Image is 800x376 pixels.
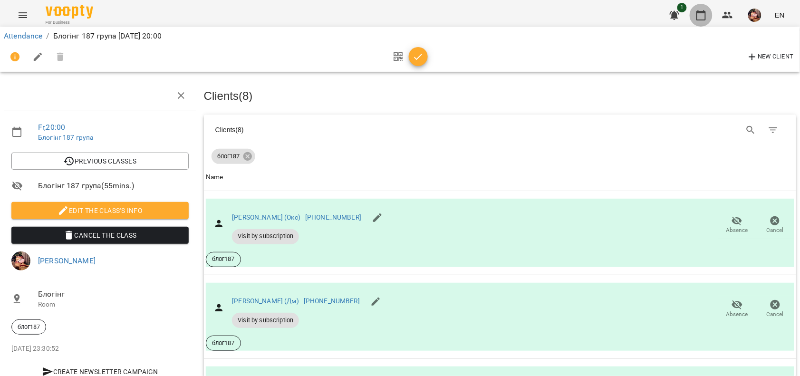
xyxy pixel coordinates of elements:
[4,31,42,40] a: Attendance
[19,155,181,167] span: Previous Classes
[11,153,189,170] button: Previous Classes
[726,310,748,318] span: Absence
[304,297,360,305] a: [PHONE_NUMBER]
[11,227,189,244] button: Cancel the class
[232,316,299,325] span: Visit by subscription
[19,205,181,216] span: Edit the class's Info
[206,172,223,183] div: Sort
[748,9,761,22] img: 2a048b25d2e557de8b1a299ceab23d88.jpg
[38,256,96,265] a: [PERSON_NAME]
[204,115,796,145] div: Table Toolbar
[206,255,241,263] span: блог187
[206,172,794,183] span: Name
[767,226,784,234] span: Cancel
[206,172,223,183] div: Name
[762,119,785,142] button: Filter
[767,310,784,318] span: Cancel
[747,51,794,63] span: New Client
[212,152,245,161] span: блог187
[4,30,796,42] nav: breadcrumb
[215,125,492,135] div: Clients ( 8 )
[756,296,794,322] button: Cancel
[744,49,796,65] button: New Client
[46,5,93,19] img: Voopty Logo
[38,123,65,132] a: Fr , 20:00
[232,213,300,221] a: [PERSON_NAME] (Окс)
[38,180,189,192] span: Блогінг 187 група ( 55 mins. )
[11,251,30,270] img: 2a048b25d2e557de8b1a299ceab23d88.jpg
[38,300,189,309] p: Room
[11,344,189,354] p: [DATE] 23:30:52
[305,213,361,221] a: [PHONE_NUMBER]
[38,289,189,300] span: Блогінг
[771,6,789,24] button: EN
[19,230,181,241] span: Cancel the class
[12,323,46,331] span: блог187
[46,30,49,42] li: /
[11,202,189,219] button: Edit the class's Info
[756,212,794,239] button: Cancel
[232,297,299,305] a: [PERSON_NAME] (Дм)
[718,212,756,239] button: Absence
[718,296,756,322] button: Absence
[11,319,46,335] div: блог187
[677,3,687,12] span: 1
[53,30,162,42] p: Блогінг 187 група [DATE] 20:00
[46,19,93,26] span: For Business
[740,119,762,142] button: Search
[204,90,796,102] h3: Clients ( 8 )
[11,4,34,27] button: Menu
[775,10,785,20] span: EN
[232,232,299,241] span: Visit by subscription
[726,226,748,234] span: Absence
[38,134,94,141] a: Блогінг 187 група
[206,339,241,347] span: блог187
[212,149,255,164] div: блог187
